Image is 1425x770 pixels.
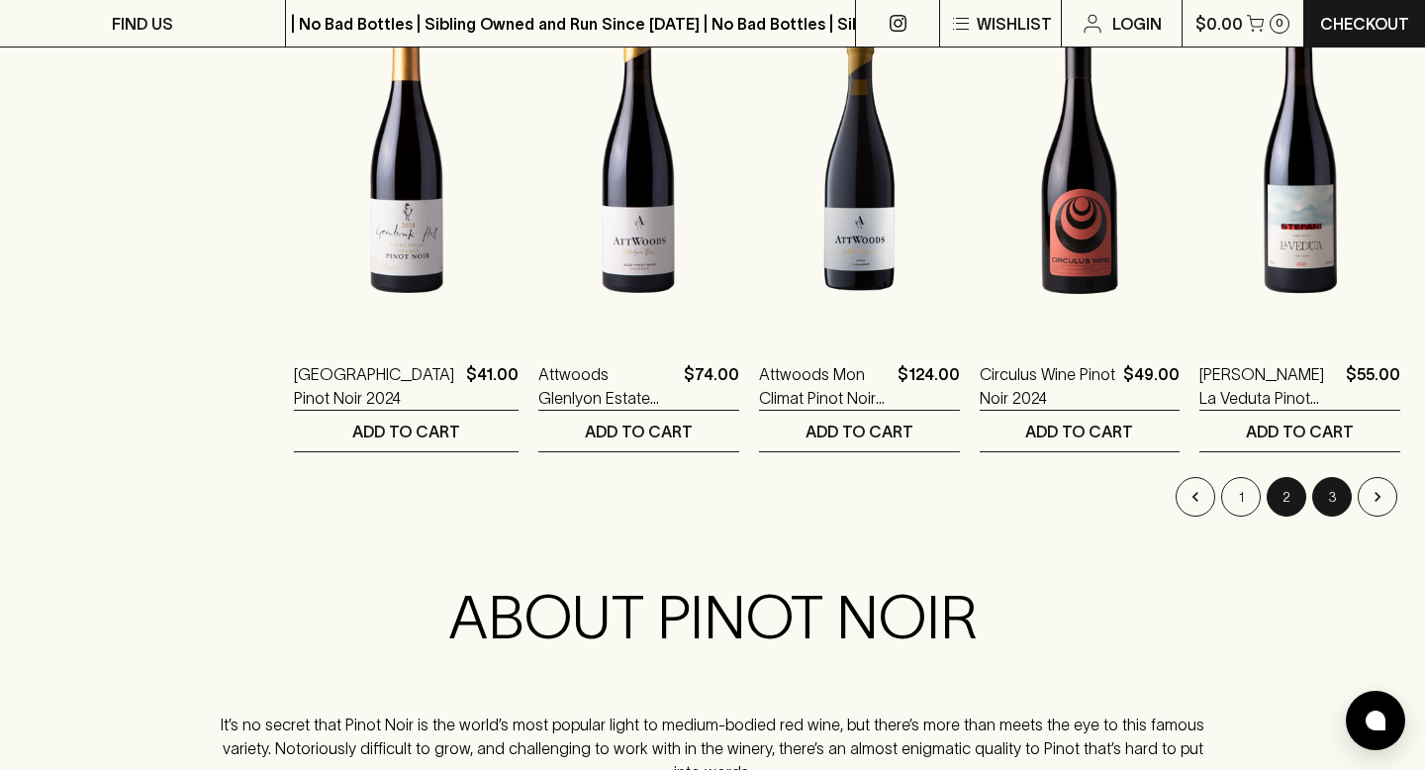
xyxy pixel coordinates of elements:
[1199,411,1400,451] button: ADD TO CART
[806,420,913,443] p: ADD TO CART
[1025,420,1133,443] p: ADD TO CART
[1276,18,1283,29] p: 0
[1221,477,1261,517] button: Go to page 1
[759,411,960,451] button: ADD TO CART
[1366,711,1385,730] img: bubble-icon
[1312,477,1352,517] button: Go to page 3
[980,362,1116,410] a: Circulus Wine Pinot Noir 2024
[585,420,693,443] p: ADD TO CART
[980,411,1181,451] button: ADD TO CART
[977,12,1052,36] p: Wishlist
[1320,12,1409,36] p: Checkout
[898,362,960,410] p: $124.00
[1267,477,1306,517] button: page 2
[294,362,458,410] a: [GEOGRAPHIC_DATA] Pinot Noir 2024
[684,362,739,410] p: $74.00
[1123,362,1180,410] p: $49.00
[1112,12,1162,36] p: Login
[112,12,173,36] p: FIND US
[1346,362,1400,410] p: $55.00
[466,362,519,410] p: $41.00
[1246,420,1354,443] p: ADD TO CART
[759,362,890,410] a: Attwoods Mon Climat Pinot Noir 2023
[1199,362,1338,410] a: [PERSON_NAME] La Veduta Pinot Noir 2023
[1195,12,1243,36] p: $0.00
[1176,477,1215,517] button: Go to previous page
[538,411,739,451] button: ADD TO CART
[538,362,676,410] a: Attwoods Glenlyon Estate Pinot Noir 2022
[214,582,1211,653] h2: ABOUT PINOT NOIR
[1358,477,1397,517] button: Go to next page
[352,420,460,443] p: ADD TO CART
[294,477,1400,517] nav: pagination navigation
[294,411,519,451] button: ADD TO CART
